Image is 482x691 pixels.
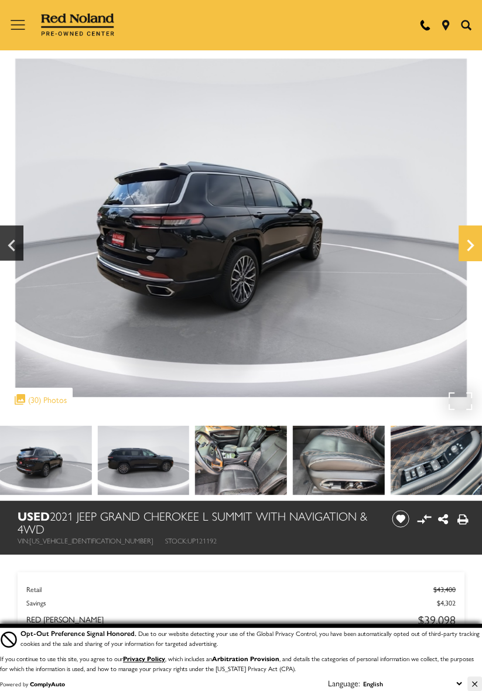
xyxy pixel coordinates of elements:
[30,680,65,688] a: ComplyAuto
[467,676,482,691] button: Close Button
[20,628,482,648] div: Due to our website detecting your use of the Global Privacy Control, you have been automatically ...
[41,18,115,29] a: Red Noland Pre-Owned
[26,584,433,594] span: Retail
[20,628,138,638] span: Opt-Out Preference Signal Honored .
[415,510,433,528] button: Compare Vehicle
[18,535,29,546] span: VIN:
[29,535,153,546] span: [US_VEHICLE_IDENTIFICATION_NUMBER]
[388,509,413,528] button: Save vehicle
[457,510,468,527] a: Print this Used 2021 Jeep Grand Cherokee L Summit With Navigation & 4WD
[438,510,448,527] a: Share this Used 2021 Jeep Grand Cherokee L Summit With Navigation & 4WD
[459,225,482,261] div: Next
[328,679,360,687] div: Language:
[26,611,456,628] a: Red [PERSON_NAME] $39,098
[390,426,482,494] img: Used 2021 Diamond Black Crystal Pearlcoat Jeep Summit image 12
[293,426,385,494] img: Used 2021 Diamond Black Crystal Pearlcoat Jeep Summit image 11
[26,597,456,608] a: Savings $4,302
[9,388,73,411] div: (30) Photos
[165,535,187,546] span: Stock:
[187,535,217,546] span: UP121192
[212,654,279,663] strong: Arbitration Provision
[18,509,377,535] h1: 2021 Jeep Grand Cherokee L Summit With Navigation & 4WD
[123,654,165,663] a: Privacy Policy
[433,584,456,594] del: $43,400
[360,678,464,689] select: Language Select
[26,613,418,625] span: Red [PERSON_NAME]
[18,507,50,524] strong: Used
[195,426,287,494] img: Used 2021 Diamond Black Crystal Pearlcoat Jeep Summit image 10
[456,20,476,30] button: Open the inventory search
[26,597,437,608] span: Savings
[41,13,115,37] img: Red Noland Pre-Owned
[26,584,456,594] a: Retail $43,400
[418,611,456,628] span: $39,098
[98,426,190,494] img: Used 2021 Diamond Black Crystal Pearlcoat Jeep Summit image 9
[437,597,456,608] span: $4,302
